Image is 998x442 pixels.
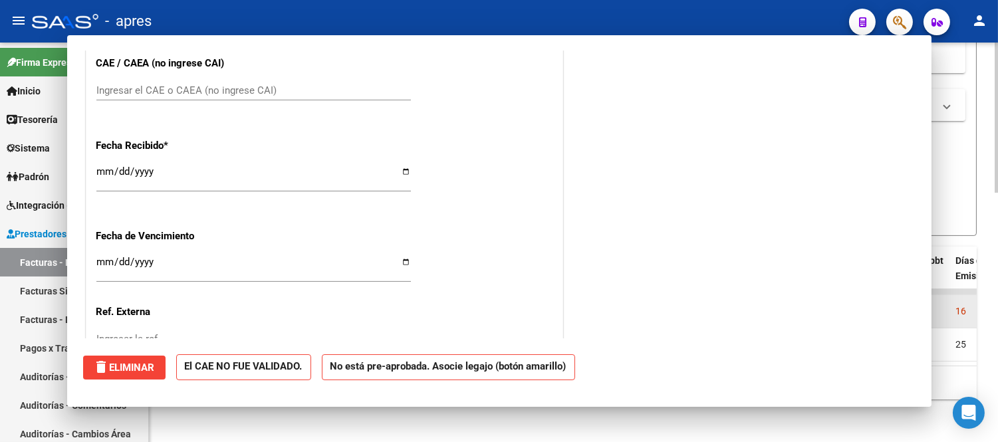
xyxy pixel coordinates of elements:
p: Fecha Recibido [96,138,233,154]
span: Prestadores / Proveedores [7,227,128,241]
p: CAE / CAEA (no ingrese CAI) [96,56,233,71]
span: - apres [105,7,152,36]
mat-icon: delete [94,359,110,375]
span: Firma Express [7,55,76,70]
span: Integración (discapacidad) [7,198,130,213]
strong: No está pre-aprobada. Asocie legajo (botón amarillo) [322,354,575,380]
span: 16 [955,306,966,316]
mat-icon: person [971,13,987,29]
p: Ref. Externa [96,304,233,320]
span: Eliminar [94,362,155,374]
div: Open Intercom Messenger [953,397,985,429]
p: Fecha de Vencimiento [96,229,233,244]
span: 25 [955,339,966,350]
span: Sistema [7,141,50,156]
mat-icon: menu [11,13,27,29]
span: Tesorería [7,112,58,127]
strong: El CAE NO FUE VALIDADO. [176,354,311,380]
button: Eliminar [83,356,166,380]
span: Padrón [7,169,49,184]
span: Inicio [7,84,41,98]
